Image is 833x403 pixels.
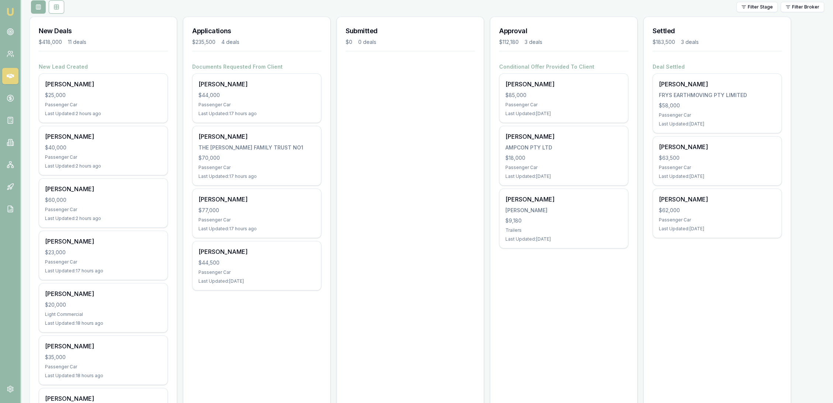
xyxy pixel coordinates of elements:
div: $58,000 [659,102,775,109]
div: Passenger Car [45,259,162,265]
button: Filter Broker [781,2,824,12]
div: $40,000 [45,144,162,151]
div: Last Updated: [DATE] [659,226,775,232]
span: Filter Stage [748,4,773,10]
div: $85,000 [505,92,622,99]
div: Last Updated: 17 hours ago [198,226,315,232]
h4: New Lead Created [39,63,168,70]
div: [PERSON_NAME] [505,195,622,204]
div: Passenger Car [198,102,315,108]
div: [PERSON_NAME] [505,207,622,214]
div: Passenger Car [659,217,775,223]
div: $60,000 [45,196,162,204]
button: Filter Stage [736,2,778,12]
div: [PERSON_NAME] [505,132,622,141]
div: $112,180 [499,38,519,46]
div: $23,000 [45,249,162,256]
div: Last Updated: 17 hours ago [198,173,315,179]
div: $20,000 [45,301,162,309]
div: [PERSON_NAME] [198,195,315,204]
div: $9,180 [505,217,622,224]
h4: Conditional Offer Provided To Client [499,63,628,70]
div: [PERSON_NAME] [45,342,162,351]
h3: New Deals [39,26,168,36]
div: Passenger Car [198,217,315,223]
div: [PERSON_NAME] [659,142,775,151]
div: [PERSON_NAME] [45,80,162,89]
div: Passenger Car [505,102,622,108]
div: 4 deals [221,38,239,46]
div: Passenger Car [45,364,162,370]
div: Last Updated: 18 hours ago [45,320,162,326]
div: Passenger Car [45,102,162,108]
div: Light Commercial [45,311,162,317]
h4: Documents Requested From Client [192,63,321,70]
div: [PERSON_NAME] [45,185,162,193]
div: [PERSON_NAME] [45,394,162,403]
div: FRYS EARTHMOVING PTY LIMITED [659,92,775,99]
div: Passenger Car [659,165,775,170]
div: Last Updated: [DATE] [198,278,315,284]
div: [PERSON_NAME] [659,80,775,89]
div: Passenger Car [45,154,162,160]
div: [PERSON_NAME] [45,237,162,246]
div: Last Updated: [DATE] [505,236,622,242]
div: Passenger Car [198,269,315,275]
div: $44,500 [198,259,315,266]
div: Last Updated: [DATE] [659,121,775,127]
div: Last Updated: 2 hours ago [45,111,162,117]
div: $183,500 [653,38,675,46]
div: $0 [346,38,352,46]
div: Passenger Car [45,207,162,213]
div: Last Updated: 2 hours ago [45,163,162,169]
div: [PERSON_NAME] [198,132,315,141]
div: AMPCON PTY LTD [505,144,622,151]
div: Passenger Car [198,165,315,170]
div: 3 deals [525,38,542,46]
div: [PERSON_NAME] [505,80,622,89]
div: $25,000 [45,92,162,99]
h3: Approval [499,26,628,36]
div: THE [PERSON_NAME] FAMILY TRUST NO1 [198,144,315,151]
div: [PERSON_NAME] [659,195,775,204]
h3: Settled [653,26,782,36]
div: $77,000 [198,207,315,214]
div: $35,000 [45,354,162,361]
div: [PERSON_NAME] [45,289,162,298]
div: Last Updated: 18 hours ago [45,373,162,379]
div: Last Updated: 17 hours ago [198,111,315,117]
div: $62,000 [659,207,775,214]
div: $44,000 [198,92,315,99]
div: Last Updated: [DATE] [659,173,775,179]
div: [PERSON_NAME] [198,80,315,89]
div: 11 deals [68,38,86,46]
div: [PERSON_NAME] [198,247,315,256]
div: Trailers [505,227,622,233]
div: Last Updated: [DATE] [505,111,622,117]
div: Last Updated: 17 hours ago [45,268,162,274]
div: 0 deals [358,38,376,46]
div: [PERSON_NAME] [45,132,162,141]
div: Passenger Car [505,165,622,170]
div: $418,000 [39,38,62,46]
div: $18,000 [505,154,622,162]
span: Filter Broker [792,4,819,10]
div: 3 deals [681,38,699,46]
div: $63,500 [659,154,775,162]
div: $70,000 [198,154,315,162]
div: Passenger Car [659,112,775,118]
h4: Deal Settled [653,63,782,70]
h3: Applications [192,26,321,36]
div: Last Updated: 2 hours ago [45,216,162,221]
h3: Submitted [346,26,475,36]
div: $235,500 [192,38,215,46]
div: Last Updated: [DATE] [505,173,622,179]
img: emu-icon-u.png [6,7,15,16]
